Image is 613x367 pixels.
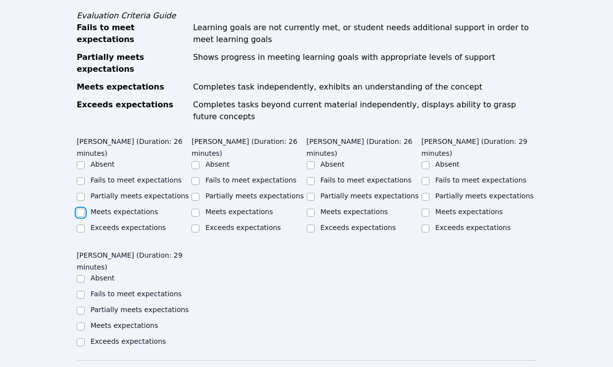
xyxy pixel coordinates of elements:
label: Partially meets expectations [435,192,534,200]
label: Fails to meet expectations [321,176,412,184]
div: Completes task independently, exhibits an understanding of the concept [193,81,536,93]
label: Absent [91,274,115,282]
label: Absent [205,160,230,168]
label: Meets expectations [91,208,158,216]
label: Absent [91,160,115,168]
legend: [PERSON_NAME] (Duration: 26 minutes) [191,133,306,159]
label: Fails to meet expectations [91,290,182,298]
label: Exceeds expectations [91,224,166,231]
label: Partially meets expectations [91,192,189,200]
label: Fails to meet expectations [435,176,526,184]
legend: [PERSON_NAME] (Duration: 26 minutes) [307,133,422,159]
label: Fails to meet expectations [205,176,296,184]
label: Exceeds expectations [321,224,396,231]
label: Exceeds expectations [91,337,166,345]
label: Meets expectations [205,208,273,216]
div: Partially meets expectations [77,51,187,75]
legend: [PERSON_NAME] (Duration: 29 minutes) [77,246,191,273]
div: Completes tasks beyond current material independently, displays ability to grasp future concepts [193,99,536,123]
label: Partially meets expectations [205,192,304,200]
div: Evaluation Criteria Guide [77,10,536,22]
label: Absent [321,160,345,168]
label: Partially meets expectations [91,306,189,314]
label: Fails to meet expectations [91,176,182,184]
div: Shows progress in meeting learning goals with appropriate levels of support [193,51,536,75]
label: Exceeds expectations [435,224,511,231]
label: Meets expectations [435,208,503,216]
label: Partially meets expectations [321,192,419,200]
label: Meets expectations [321,208,388,216]
div: Exceeds expectations [77,99,187,123]
label: Absent [435,160,460,168]
label: Exceeds expectations [205,224,281,231]
legend: [PERSON_NAME] (Duration: 26 minutes) [77,133,191,159]
div: Learning goals are not currently met, or student needs additional support in order to meet learni... [193,22,536,46]
legend: [PERSON_NAME] (Duration: 29 minutes) [422,133,536,159]
div: Fails to meet expectations [77,22,187,46]
div: Meets expectations [77,81,187,93]
label: Meets expectations [91,321,158,329]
